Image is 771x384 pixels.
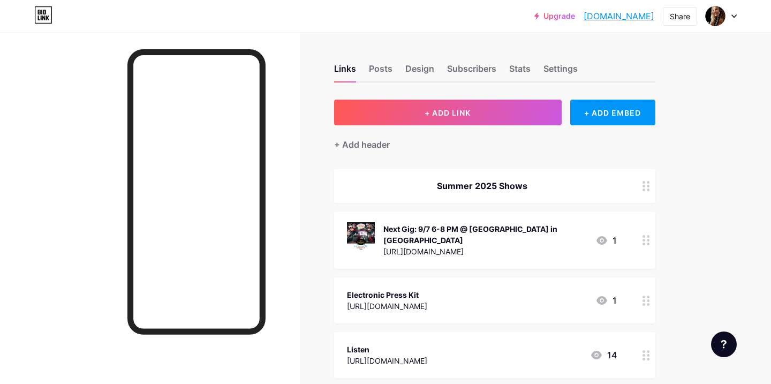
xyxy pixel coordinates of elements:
div: + Add header [334,138,390,151]
button: + ADD LINK [334,100,562,125]
div: Settings [543,62,578,81]
img: Next Gig: 9/7 6-8 PM @ River's Place in Bend [347,222,375,250]
div: 14 [590,349,617,362]
span: + ADD LINK [425,108,471,117]
div: Next Gig: 9/7 6-8 PM @ [GEOGRAPHIC_DATA] in [GEOGRAPHIC_DATA] [383,223,587,246]
div: 1 [595,234,617,247]
div: Electronic Press Kit [347,289,427,300]
a: [DOMAIN_NAME] [584,10,654,22]
a: Upgrade [534,12,575,20]
div: Summer 2025 Shows [347,179,617,192]
div: [URL][DOMAIN_NAME] [347,300,427,312]
div: + ADD EMBED [570,100,655,125]
div: Links [334,62,356,81]
div: Share [670,11,690,22]
div: Subscribers [447,62,496,81]
div: [URL][DOMAIN_NAME] [347,355,427,366]
img: lindaquon [705,6,725,26]
div: Design [405,62,434,81]
div: Listen [347,344,427,355]
div: Posts [369,62,392,81]
div: 1 [595,294,617,307]
div: [URL][DOMAIN_NAME] [383,246,587,257]
div: Stats [509,62,531,81]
